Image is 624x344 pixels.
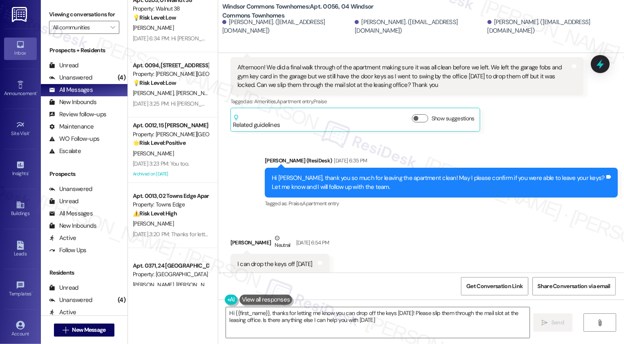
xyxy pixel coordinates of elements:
div: Tagged as: [230,95,584,107]
div: Property: [GEOGRAPHIC_DATA] Townhomes [133,270,208,279]
div: Property: Walnut 38 [133,4,208,13]
div: Apt. 0013, 02 Towns Edge Apartments LLC [133,192,208,200]
span: • [29,129,31,135]
div: [PERSON_NAME]. ([EMAIL_ADDRESS][DOMAIN_NAME]) [488,18,618,36]
div: Review follow-ups [49,110,106,119]
span: • [28,169,29,175]
i:  [542,320,548,326]
div: [DATE] 6:35 PM [332,156,367,165]
div: Prospects [41,170,127,178]
i:  [597,320,603,326]
div: Unread [49,61,78,70]
div: (4) [116,294,127,306]
div: New Inbounds [49,98,96,107]
a: Buildings [4,198,37,220]
i:  [110,24,115,31]
div: Apt. 0371, 24 [GEOGRAPHIC_DATA] Townhomes [133,262,208,270]
div: Apt. 0012, 15 [PERSON_NAME] Commons [133,121,208,130]
span: [PERSON_NAME] [176,281,217,289]
div: I can drop the keys off [DATE] [237,260,313,269]
div: Hi [PERSON_NAME], thank you so much for leaving the apartment clean! May I please confirm if you ... [272,174,605,191]
a: Leads [4,238,37,260]
a: Inbox [4,38,37,60]
a: Site Visit • [4,118,37,140]
a: Templates • [4,278,37,300]
div: [DATE] 6:54 PM [294,238,329,247]
div: Active [49,234,76,242]
div: [DATE] 3:25 PM: Hi [PERSON_NAME]! Kindly reach out to the office for more details. They can provi... [133,100,463,107]
div: All Messages [49,209,93,218]
span: [PERSON_NAME] [133,89,176,97]
strong: 💡 Risk Level: Low [133,14,176,21]
button: Send [533,313,573,332]
div: Unread [49,197,78,206]
div: Neutral [273,234,292,251]
div: Unanswered [49,296,92,304]
a: Insights • [4,158,37,180]
span: Apartment entry [303,200,339,207]
span: Get Conversation Link [466,282,523,291]
div: Active [49,308,76,317]
span: [PERSON_NAME] [133,220,174,227]
img: ResiDesk Logo [12,7,29,22]
div: Property: Towns Edge [133,200,208,209]
div: [PERSON_NAME]. ([EMAIL_ADDRESS][DOMAIN_NAME]) [222,18,353,36]
span: Send [551,318,564,327]
span: • [36,89,38,95]
input: All communities [53,21,106,34]
div: Unanswered [49,73,92,82]
textarea: Hi {{first_name}}, thanks for letting me know you can drop off the keys [DATE]! Please slip them ... [226,307,530,338]
label: Viewing conversations for [49,8,119,21]
span: [PERSON_NAME] [176,89,217,97]
div: Archived on [DATE] [132,169,209,179]
div: Prospects + Residents [41,46,127,55]
div: WO Follow-ups [49,135,99,143]
div: (4) [116,71,127,84]
button: New Message [54,324,114,337]
i:  [63,327,69,333]
span: [PERSON_NAME] [133,281,176,289]
div: [PERSON_NAME] (ResiDesk) [265,156,618,168]
span: [PERSON_NAME] [133,150,174,157]
div: Escalate [49,147,81,155]
span: Apartment entry , [277,98,313,105]
strong: 🌟 Risk Level: Positive [133,139,186,146]
div: Property: [PERSON_NAME][GEOGRAPHIC_DATA] [133,130,208,139]
div: New Inbounds [49,222,96,230]
button: Share Conversation via email [532,277,616,295]
div: Unanswered [49,185,92,193]
div: Related guidelines [233,114,280,129]
span: Praise [313,98,327,105]
div: All Messages [49,86,93,94]
span: [PERSON_NAME] [133,24,174,31]
div: [PERSON_NAME]. ([EMAIL_ADDRESS][DOMAIN_NAME]) [355,18,485,36]
span: Amenities , [254,98,277,105]
strong: ⚠️ Risk Level: High [133,210,177,217]
b: Windsor Commons Townhomes: Apt. 0056, 04 Windsor Commons Townhomes [222,2,386,20]
button: Get Conversation Link [461,277,528,295]
div: Follow Ups [49,246,87,255]
div: Unread [49,284,78,292]
a: Account [4,318,37,340]
div: [DATE] 3:23 PM: You too. [133,160,189,167]
div: Tagged as: [265,198,618,209]
div: Property: [PERSON_NAME][GEOGRAPHIC_DATA] [133,70,208,78]
div: Maintenance [49,122,94,131]
label: Show suggestions [432,114,474,123]
div: Afternoon! We did a final walk through of the apartment making sure it was all clean before we le... [237,63,570,89]
span: New Message [72,326,105,334]
span: • [31,290,33,295]
div: Residents [41,269,127,277]
strong: 💡 Risk Level: Low [133,79,176,87]
div: Apt. 0094, [STREET_ADDRESS][PERSON_NAME] [133,61,208,70]
span: Share Conversation via email [538,282,611,291]
span: Praise , [289,200,302,207]
div: [PERSON_NAME] [230,234,329,254]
